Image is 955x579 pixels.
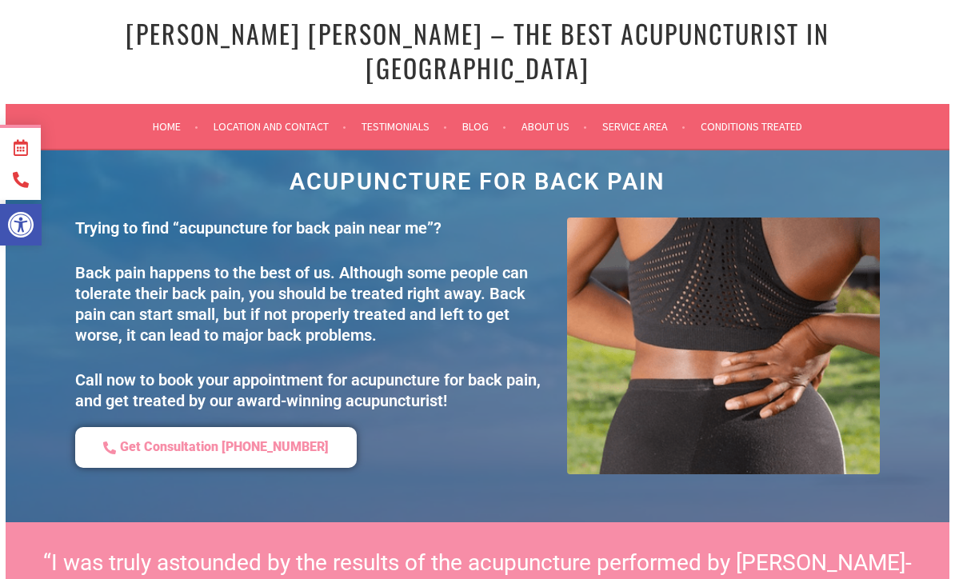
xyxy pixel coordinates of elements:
[567,218,879,474] img: irvine acupuncture for back pain treatment
[214,117,346,136] a: Location and Contact
[67,170,888,194] h1: Acupuncture for Back Pain
[75,369,551,411] p: Call now to book your appointment for acupuncture for back pain, and get treated by our award-win...
[75,218,551,238] p: Trying to find “acupuncture for back pain near me”?
[75,427,357,468] a: Get Consultation [PHONE_NUMBER]
[126,14,829,86] a: [PERSON_NAME] [PERSON_NAME] – The Best Acupuncturist In [GEOGRAPHIC_DATA]
[120,439,329,456] span: Get Consultation [PHONE_NUMBER]
[153,117,198,136] a: Home
[75,262,551,345] p: Back pain happens to the best of us. Although some people can tolerate their back pain, you shoul...
[521,117,587,136] a: About Us
[362,117,447,136] a: Testimonials
[701,117,802,136] a: Conditions Treated
[602,117,685,136] a: Service Area
[462,117,506,136] a: Blog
